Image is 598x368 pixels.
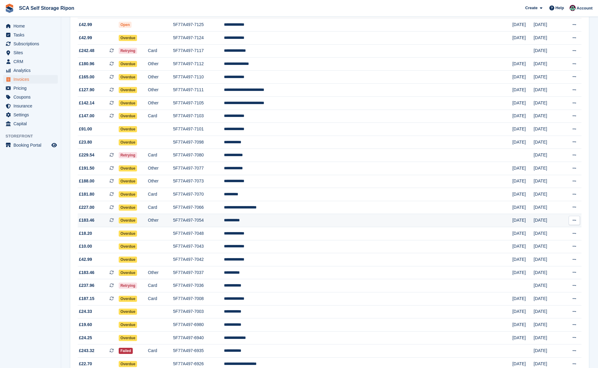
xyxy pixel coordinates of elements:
td: 5F77A497-7048 [173,227,224,240]
a: menu [3,48,58,57]
td: [DATE] [534,318,561,332]
span: Tasks [13,31,50,39]
span: £23.80 [79,139,92,145]
td: [DATE] [512,227,534,240]
td: [DATE] [534,110,561,123]
span: Overdue [119,361,137,367]
td: Card [148,201,173,214]
td: [DATE] [534,32,561,45]
span: £142.14 [79,100,95,106]
a: SCA Self Storage Ripon [17,3,77,13]
td: [DATE] [512,201,534,214]
span: Subscriptions [13,39,50,48]
td: [DATE] [534,344,561,358]
td: Other [148,70,173,84]
td: [DATE] [512,136,534,149]
td: [DATE] [512,331,534,344]
td: 5F77A497-6980 [173,318,224,332]
td: 5F77A497-7043 [173,240,224,253]
span: Coupons [13,93,50,101]
td: [DATE] [534,279,561,292]
span: Overdue [119,296,137,302]
td: [DATE] [534,18,561,32]
span: Overdue [119,113,137,119]
span: £24.33 [79,308,92,315]
a: menu [3,93,58,101]
span: £127.90 [79,87,95,93]
span: £22.70 [79,361,92,367]
span: Overdue [119,257,137,263]
td: 5F77A497-7070 [173,188,224,201]
td: 5F77A497-7073 [173,175,224,188]
td: [DATE] [512,18,534,32]
a: Preview store [50,141,58,149]
span: Retrying [119,283,137,289]
span: £243.32 [79,347,95,354]
td: 5F77A497-7125 [173,18,224,32]
td: [DATE] [512,123,534,136]
span: £18.20 [79,230,92,237]
a: menu [3,111,58,119]
td: [DATE] [534,44,561,58]
td: 5F77A497-7105 [173,97,224,110]
span: Overdue [119,126,137,132]
span: Failed [119,348,133,354]
td: 5F77A497-7111 [173,84,224,97]
a: menu [3,66,58,75]
td: 5F77A497-7080 [173,149,224,162]
span: £242.48 [79,47,95,54]
span: Settings [13,111,50,119]
td: 5F77A497-7112 [173,58,224,71]
span: £188.00 [79,178,95,184]
td: 5F77A497-7008 [173,292,224,305]
a: menu [3,141,58,149]
td: [DATE] [512,253,534,266]
img: stora-icon-8386f47178a22dfd0bd8f6a31ec36ba5ce8667c1dd55bd0f319d3a0aa187defe.svg [5,4,14,13]
span: Overdue [119,231,137,237]
td: Other [148,266,173,279]
td: [DATE] [512,58,534,71]
td: [DATE] [534,70,561,84]
span: Overdue [119,217,137,223]
span: Overdue [119,335,137,341]
span: Open [119,22,132,28]
img: Sam Chapman [570,5,576,11]
span: £237.96 [79,282,95,289]
span: Sites [13,48,50,57]
span: £165.00 [79,74,95,80]
span: Overdue [119,178,137,184]
span: Capital [13,119,50,128]
span: £227.00 [79,204,95,211]
td: Other [148,162,173,175]
td: [DATE] [534,175,561,188]
span: Overdue [119,322,137,328]
td: Card [148,44,173,58]
span: Overdue [119,74,137,80]
td: 5F77A497-7037 [173,266,224,279]
td: [DATE] [534,227,561,240]
td: 5F77A497-7066 [173,201,224,214]
td: 5F77A497-7036 [173,279,224,292]
span: £10.00 [79,243,92,250]
td: [DATE] [534,97,561,110]
span: CRM [13,57,50,66]
td: [DATE] [534,123,561,136]
td: [DATE] [534,149,561,162]
span: Overdue [119,100,137,106]
a: menu [3,22,58,30]
td: Card [148,279,173,292]
td: Card [148,292,173,305]
span: £42.99 [79,256,92,263]
td: [DATE] [512,266,534,279]
span: Overdue [119,139,137,145]
td: 5F77A497-7103 [173,110,224,123]
span: Account [577,5,592,11]
td: [DATE] [534,188,561,201]
td: 5F77A497-7077 [173,162,224,175]
td: Card [148,149,173,162]
a: menu [3,31,58,39]
td: 5F77A497-7124 [173,32,224,45]
span: Insurance [13,102,50,110]
td: [DATE] [534,201,561,214]
span: Retrying [119,152,137,158]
